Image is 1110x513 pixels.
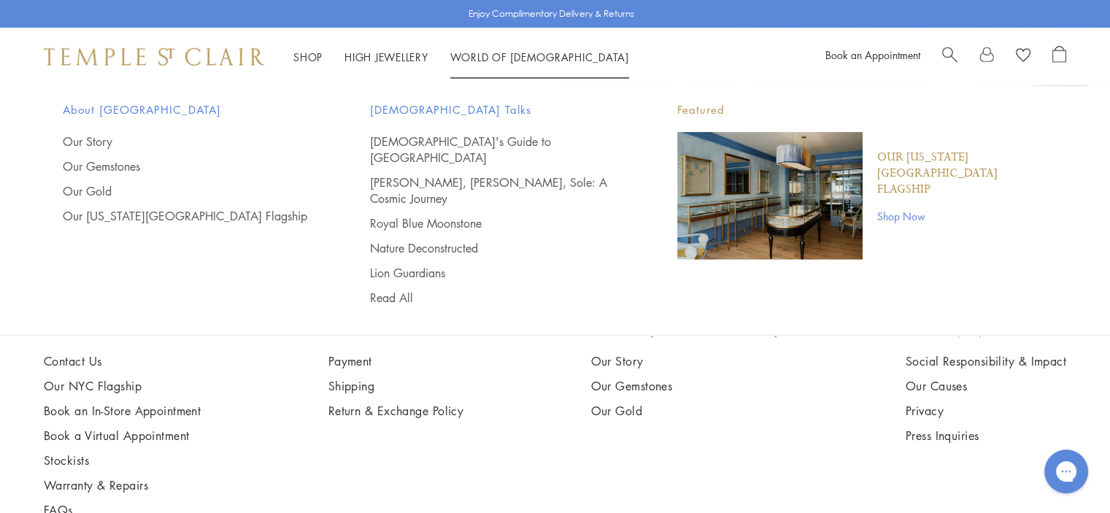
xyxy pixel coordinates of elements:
[1016,46,1030,68] a: View Wishlist
[370,134,619,166] a: [DEMOGRAPHIC_DATA]'s Guide to [GEOGRAPHIC_DATA]
[44,452,201,468] a: Stockists
[942,46,957,68] a: Search
[44,378,201,394] a: Our NYC Flagship
[370,240,619,256] a: Nature Deconstructed
[450,50,629,64] a: World of [DEMOGRAPHIC_DATA]World of [DEMOGRAPHIC_DATA]
[328,378,464,394] a: Shipping
[590,353,778,369] a: Our Story
[63,158,312,174] a: Our Gemstones
[469,7,634,21] p: Enjoy Complimentary Delivery & Returns
[44,477,201,493] a: Warranty & Repairs
[63,134,312,150] a: Our Story
[293,48,629,66] nav: Main navigation
[44,428,201,444] a: Book a Virtual Appointment
[63,208,312,224] a: Our [US_STATE][GEOGRAPHIC_DATA] Flagship
[590,403,778,419] a: Our Gold
[877,208,1048,224] a: Shop Now
[906,353,1066,369] a: Social Responsibility & Impact
[328,353,464,369] a: Payment
[44,48,264,66] img: Temple St. Clair
[344,50,428,64] a: High JewelleryHigh Jewellery
[906,428,1066,444] a: Press Inquiries
[63,101,312,119] span: About [GEOGRAPHIC_DATA]
[677,101,1048,119] p: Featured
[370,215,619,231] a: Royal Blue Moonstone
[370,174,619,207] a: [PERSON_NAME], [PERSON_NAME], Sole: A Cosmic Journey
[63,183,312,199] a: Our Gold
[590,378,778,394] a: Our Gemstones
[370,290,619,306] a: Read All
[328,403,464,419] a: Return & Exchange Policy
[906,403,1066,419] a: Privacy
[825,47,920,62] a: Book an Appointment
[370,265,619,281] a: Lion Guardians
[1037,444,1095,498] iframe: Gorgias live chat messenger
[906,378,1066,394] a: Our Causes
[370,101,619,119] span: [DEMOGRAPHIC_DATA] Talks
[877,150,1048,198] a: Our [US_STATE][GEOGRAPHIC_DATA] Flagship
[293,50,323,64] a: ShopShop
[44,403,201,419] a: Book an In-Store Appointment
[1052,46,1066,68] a: Open Shopping Bag
[44,353,201,369] a: Contact Us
